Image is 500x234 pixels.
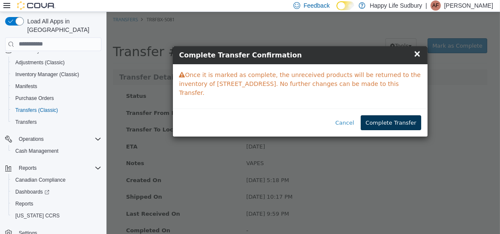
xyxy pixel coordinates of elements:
span: Reports [12,199,101,209]
span: × [307,37,315,47]
span: Adjustments (Classic) [15,59,65,66]
img: Cova [17,1,55,10]
button: Cancel [224,103,252,119]
a: Inventory Manager (Classic) [12,69,83,80]
button: Purchase Orders [9,92,105,104]
button: Reports [9,198,105,210]
span: Transfers [12,117,101,127]
a: Adjustments (Classic) [12,57,68,68]
span: Reports [19,165,37,171]
span: Reports [15,163,101,173]
span: Purchase Orders [12,93,101,103]
button: Operations [2,133,105,145]
span: Inventory Manager (Classic) [15,71,79,78]
span: Operations [15,134,101,144]
span: Washington CCRS [12,211,101,221]
a: [US_STATE] CCRS [12,211,63,221]
button: Inventory Manager (Classic) [9,68,105,80]
button: [US_STATE] CCRS [9,210,105,222]
span: Load All Apps in [GEOGRAPHIC_DATA] [24,17,101,34]
button: Cash Management [9,145,105,157]
button: Transfers [9,116,105,128]
span: Adjustments (Classic) [12,57,101,68]
span: Transfers (Classic) [12,105,101,115]
p: Happy Life Sudbury [370,0,422,11]
a: Dashboards [9,186,105,198]
button: Complete Transfer [254,103,314,119]
span: Once it is marked as complete, the unreceived products will be returned to the inventory of [STRE... [73,60,314,84]
span: Operations [19,136,44,143]
span: Dashboards [15,188,49,195]
span: Canadian Compliance [12,175,101,185]
input: Dark Mode [336,1,354,10]
button: Reports [15,163,40,173]
a: Canadian Compliance [12,175,69,185]
button: Reports [2,162,105,174]
span: Manifests [12,81,101,91]
span: Purchase Orders [15,95,54,102]
a: Dashboards [12,187,53,197]
a: Cash Management [12,146,62,156]
p: [PERSON_NAME] [444,0,493,11]
button: Adjustments (Classic) [9,57,105,68]
span: Dashboards [12,187,101,197]
span: [US_STATE] CCRS [15,212,60,219]
span: Transfers [15,119,37,126]
a: Transfers (Classic) [12,105,61,115]
a: Reports [12,199,37,209]
span: Cash Management [15,148,58,154]
span: Canadian Compliance [15,177,66,183]
div: Amanda Filiatrault [431,0,441,11]
h4: Complete Transfer Confirmation [73,38,315,49]
span: AF [432,0,439,11]
a: Purchase Orders [12,93,57,103]
button: Operations [15,134,47,144]
button: Canadian Compliance [9,174,105,186]
span: Manifests [15,83,37,90]
span: Cash Management [12,146,101,156]
span: Transfers (Classic) [15,107,58,114]
span: Inventory Manager (Classic) [12,69,101,80]
a: Transfers [12,117,40,127]
a: Manifests [12,81,40,91]
span: Dark Mode [336,10,337,11]
span: Reports [15,200,33,207]
p: | [425,0,427,11]
span: Feedback [304,1,330,10]
button: Transfers (Classic) [9,104,105,116]
button: Manifests [9,80,105,92]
